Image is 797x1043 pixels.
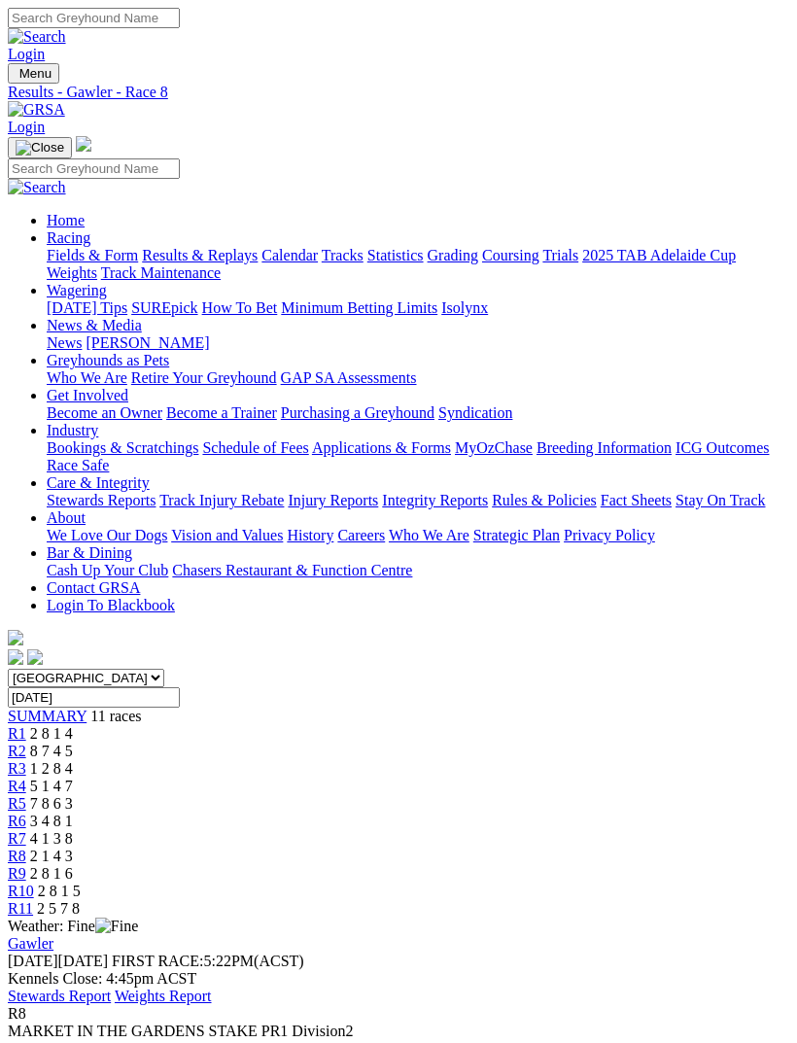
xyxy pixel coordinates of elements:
[542,247,578,263] a: Trials
[112,953,304,969] span: 5:22PM(ACST)
[47,562,168,578] a: Cash Up Your Club
[30,760,73,777] span: 1 2 8 4
[47,439,198,456] a: Bookings & Scratchings
[367,247,424,263] a: Statistics
[131,299,197,316] a: SUREpick
[8,8,180,28] input: Search
[27,649,43,665] img: twitter.svg
[47,229,90,246] a: Racing
[8,101,65,119] img: GRSA
[8,953,108,969] span: [DATE]
[8,1023,789,1040] div: MARKET IN THE GARDENS STAKE PR1 Division2
[441,299,488,316] a: Isolynx
[47,334,82,351] a: News
[428,247,478,263] a: Grading
[76,136,91,152] img: logo-grsa-white.png
[8,953,58,969] span: [DATE]
[8,1005,26,1022] span: R8
[30,778,73,794] span: 5 1 4 7
[30,830,73,847] span: 4 1 3 8
[8,848,26,864] span: R8
[8,179,66,196] img: Search
[8,865,26,882] span: R9
[30,865,73,882] span: 2 8 1 6
[47,247,789,282] div: Racing
[8,28,66,46] img: Search
[564,527,655,543] a: Privacy Policy
[202,299,278,316] a: How To Bet
[537,439,672,456] a: Breeding Information
[8,778,26,794] span: R4
[281,369,417,386] a: GAP SA Assessments
[30,813,73,829] span: 3 4 8 1
[8,46,45,62] a: Login
[47,562,789,579] div: Bar & Dining
[47,457,109,473] a: Race Safe
[16,140,64,156] img: Close
[47,404,789,422] div: Get Involved
[47,544,132,561] a: Bar & Dining
[281,404,434,421] a: Purchasing a Greyhound
[47,247,138,263] a: Fields & Form
[47,369,127,386] a: Who We Are
[382,492,488,508] a: Integrity Reports
[47,264,97,281] a: Weights
[47,439,789,474] div: Industry
[47,527,789,544] div: About
[455,439,533,456] a: MyOzChase
[8,900,33,917] a: R11
[8,988,111,1004] a: Stewards Report
[172,562,412,578] a: Chasers Restaurant & Function Centre
[676,439,769,456] a: ICG Outcomes
[287,527,333,543] a: History
[47,387,128,403] a: Get Involved
[8,687,180,708] input: Select date
[90,708,141,724] span: 11 races
[8,137,72,158] button: Toggle navigation
[131,369,277,386] a: Retire Your Greyhound
[8,725,26,742] a: R1
[30,795,73,812] span: 7 8 6 3
[95,918,138,935] img: Fine
[8,830,26,847] a: R7
[101,264,221,281] a: Track Maintenance
[8,119,45,135] a: Login
[337,527,385,543] a: Careers
[47,597,175,613] a: Login To Blackbook
[8,84,789,101] a: Results - Gawler - Race 8
[8,158,180,179] input: Search
[8,743,26,759] a: R2
[8,649,23,665] img: facebook.svg
[8,760,26,777] span: R3
[19,66,52,81] span: Menu
[8,63,59,84] button: Toggle navigation
[8,813,26,829] a: R6
[676,492,765,508] a: Stay On Track
[601,492,672,508] a: Fact Sheets
[47,404,162,421] a: Become an Owner
[8,795,26,812] a: R5
[166,404,277,421] a: Become a Trainer
[115,988,212,1004] a: Weights Report
[38,883,81,899] span: 2 8 1 5
[47,474,150,491] a: Care & Integrity
[322,247,364,263] a: Tracks
[8,708,87,724] a: SUMMARY
[37,900,80,917] span: 2 5 7 8
[8,935,53,952] a: Gawler
[47,492,789,509] div: Care & Integrity
[47,492,156,508] a: Stewards Reports
[47,579,140,596] a: Contact GRSA
[112,953,203,969] span: FIRST RACE:
[8,883,34,899] span: R10
[473,527,560,543] a: Strategic Plan
[47,299,127,316] a: [DATE] Tips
